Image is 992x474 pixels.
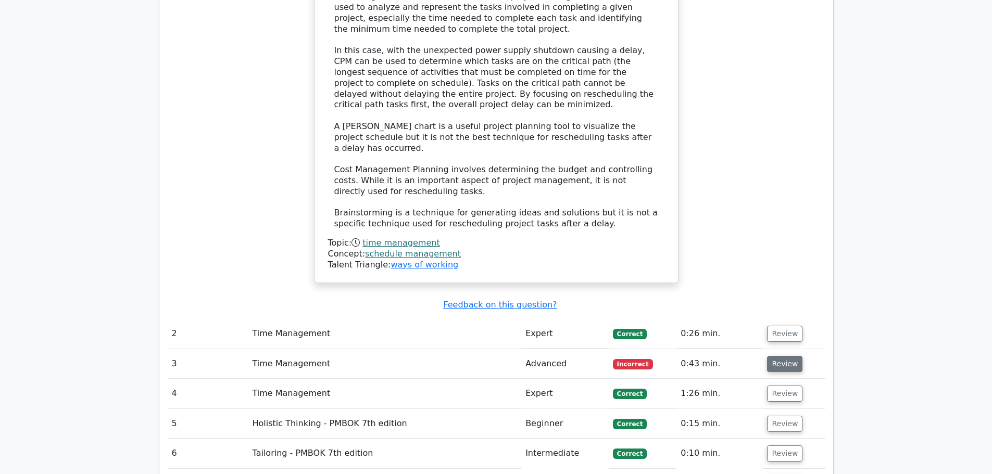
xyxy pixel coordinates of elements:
[767,356,802,372] button: Review
[521,379,609,408] td: Expert
[767,326,802,342] button: Review
[391,260,458,270] a: ways of working
[328,249,664,260] div: Concept:
[676,349,763,379] td: 0:43 min.
[676,379,763,408] td: 1:26 min.
[613,419,647,429] span: Correct
[168,409,248,439] td: 5
[328,238,664,270] div: Talent Triangle:
[248,379,522,408] td: Time Management
[676,409,763,439] td: 0:15 min.
[767,416,802,432] button: Review
[362,238,440,248] a: time management
[248,409,522,439] td: Holistic Thinking - PMBOK 7th edition
[767,386,802,402] button: Review
[613,449,647,459] span: Correct
[521,409,609,439] td: Beginner
[168,349,248,379] td: 3
[168,379,248,408] td: 4
[676,439,763,468] td: 0:10 min.
[443,300,557,310] a: Feedback on this question?
[767,445,802,462] button: Review
[613,329,647,339] span: Correct
[521,349,609,379] td: Advanced
[248,319,522,349] td: Time Management
[613,389,647,399] span: Correct
[676,319,763,349] td: 0:26 min.
[248,349,522,379] td: Time Management
[248,439,522,468] td: Tailoring - PMBOK 7th edition
[168,439,248,468] td: 6
[328,238,664,249] div: Topic:
[521,319,609,349] td: Expert
[613,359,653,369] span: Incorrect
[521,439,609,468] td: Intermediate
[168,319,248,349] td: 2
[365,249,461,259] a: schedule management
